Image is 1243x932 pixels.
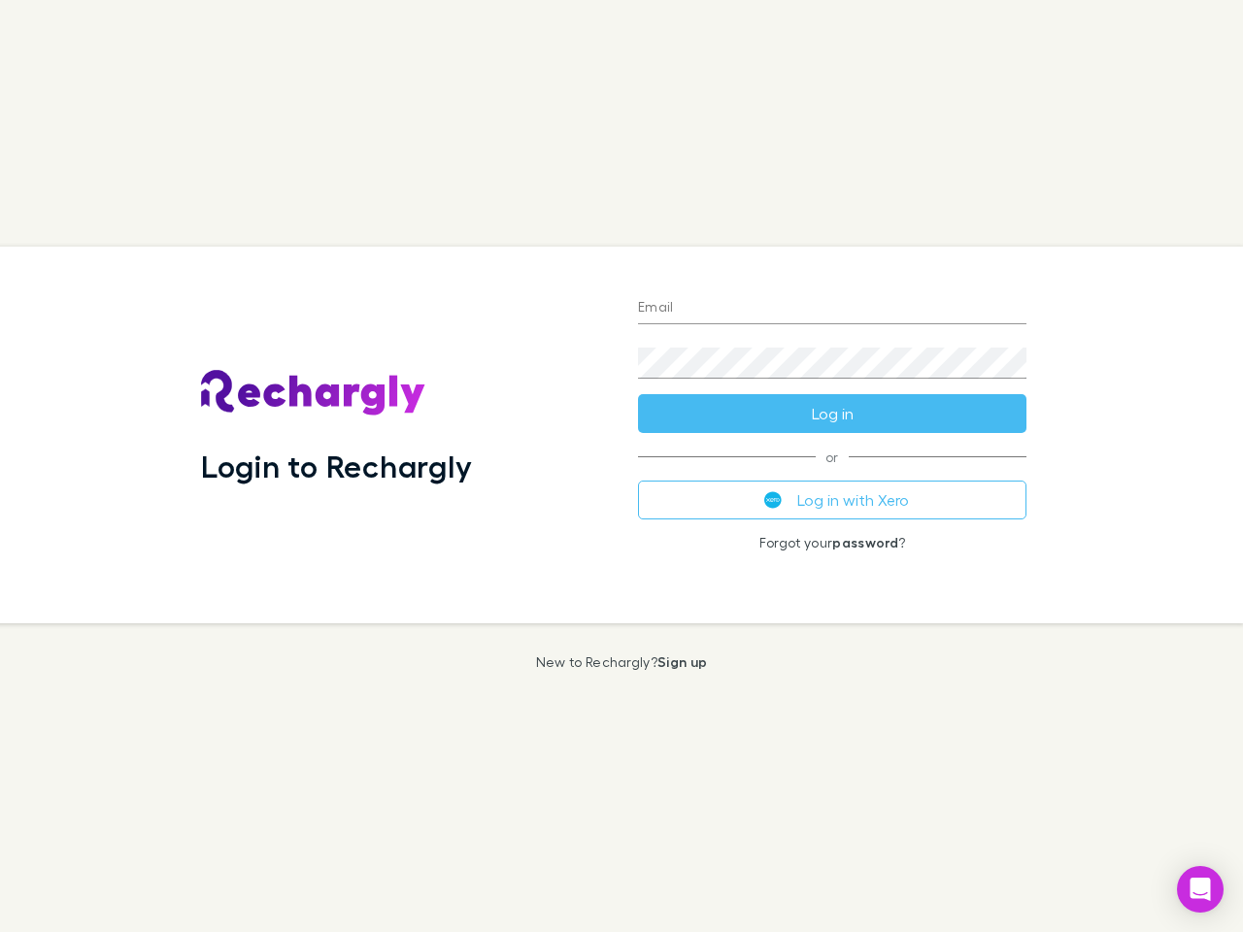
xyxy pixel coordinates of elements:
img: Rechargly's Logo [201,370,426,416]
div: Open Intercom Messenger [1177,866,1224,913]
a: password [832,534,898,550]
a: Sign up [657,653,707,670]
h1: Login to Rechargly [201,448,472,484]
button: Log in [638,394,1026,433]
button: Log in with Xero [638,481,1026,519]
p: New to Rechargly? [536,654,708,670]
img: Xero's logo [764,491,782,509]
span: or [638,456,1026,457]
p: Forgot your ? [638,535,1026,550]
